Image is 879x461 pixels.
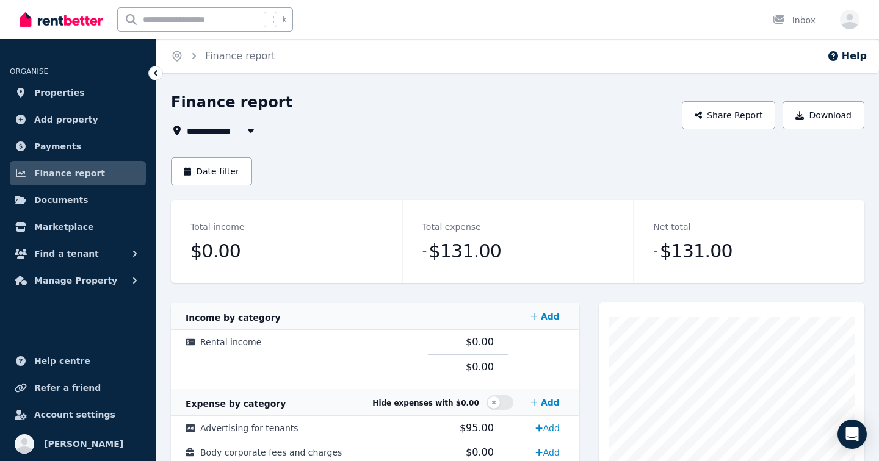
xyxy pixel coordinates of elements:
span: Finance report [34,166,105,180]
button: Share Report [682,101,776,129]
span: - [422,243,427,260]
button: Date filter [171,157,252,185]
a: Finance report [205,50,275,62]
dt: Total expense [422,220,481,234]
dt: Net total [653,220,690,234]
nav: Breadcrumb [156,39,290,73]
span: Refer a friend [34,381,101,395]
span: k [282,15,286,24]
span: Payments [34,139,81,154]
a: Documents [10,188,146,212]
a: Payments [10,134,146,159]
dt: Total income [190,220,244,234]
span: Add property [34,112,98,127]
span: $131.00 [429,239,501,263]
span: Manage Property [34,273,117,288]
img: RentBetter [20,10,103,29]
a: Add [526,304,565,329]
span: [PERSON_NAME] [44,437,123,451]
button: Manage Property [10,268,146,293]
a: Finance report [10,161,146,185]
h1: Finance report [171,93,292,112]
span: Help centre [34,354,90,368]
a: Properties [10,80,146,105]
span: Find a tenant [34,246,99,261]
span: Hide expenses with $0.00 [372,399,479,407]
span: Advertising for tenants [200,423,298,433]
a: Help centre [10,349,146,373]
span: Account settings [34,407,115,422]
span: $0.00 [190,239,241,263]
button: Find a tenant [10,241,146,266]
a: Add property [10,107,146,132]
div: Open Intercom Messenger [837,420,867,449]
span: - [653,243,657,260]
button: Help [827,49,867,63]
span: Income by category [186,313,281,323]
span: $95.00 [460,422,494,434]
span: Body corporate fees and charges [200,448,342,457]
a: Refer a friend [10,376,146,400]
span: Expense by category [186,399,286,409]
span: ORGANISE [10,67,48,76]
span: $0.00 [466,336,494,348]
span: Documents [34,193,89,207]
a: Account settings [10,402,146,427]
div: Inbox [773,14,816,26]
span: $0.00 [466,361,494,373]
a: Add [530,418,564,438]
span: $131.00 [660,239,733,263]
button: Download [783,101,864,129]
span: $0.00 [466,446,494,458]
a: Add [526,390,565,415]
span: Rental income [200,337,261,347]
span: Marketplace [34,220,93,234]
a: Marketplace [10,215,146,239]
span: Properties [34,85,85,100]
